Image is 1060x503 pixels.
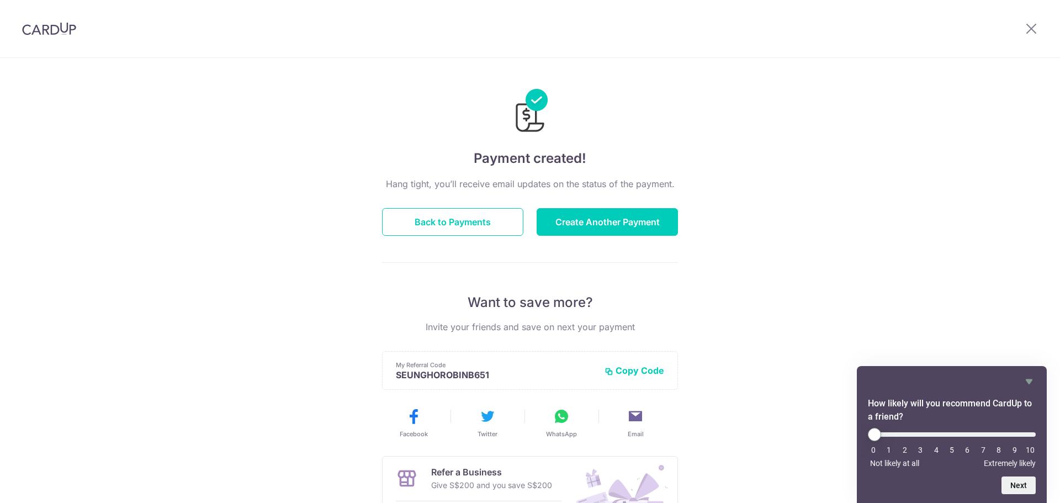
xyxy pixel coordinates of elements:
img: Payments [512,89,548,135]
span: Email [628,430,644,438]
button: Email [603,407,668,438]
span: Twitter [478,430,497,438]
button: WhatsApp [529,407,594,438]
li: 6 [962,446,973,454]
li: 10 [1025,446,1036,454]
button: Twitter [455,407,520,438]
li: 9 [1009,446,1020,454]
button: Facebook [381,407,446,438]
span: Extremely likely [984,459,1036,468]
span: Facebook [400,430,428,438]
li: 4 [931,446,942,454]
button: Copy Code [605,365,664,376]
div: How likely will you recommend CardUp to a friend? Select an option from 0 to 10, with 0 being Not... [868,428,1036,468]
li: 0 [868,446,879,454]
li: 7 [978,446,989,454]
li: 8 [993,446,1004,454]
li: 5 [946,446,957,454]
li: 1 [883,446,894,454]
span: WhatsApp [546,430,577,438]
p: Give S$200 and you save S$200 [431,479,552,492]
img: CardUp [22,22,76,35]
div: How likely will you recommend CardUp to a friend? Select an option from 0 to 10, with 0 being Not... [868,375,1036,494]
button: Back to Payments [382,208,523,236]
li: 2 [899,446,910,454]
p: Want to save more? [382,294,678,311]
p: Invite your friends and save on next your payment [382,320,678,333]
button: Next question [1001,476,1036,494]
h2: How likely will you recommend CardUp to a friend? Select an option from 0 to 10, with 0 being Not... [868,397,1036,423]
p: Hang tight, you’ll receive email updates on the status of the payment. [382,177,678,190]
h4: Payment created! [382,149,678,168]
p: SEUNGHOROBINB651 [396,369,596,380]
p: Refer a Business [431,465,552,479]
p: My Referral Code [396,361,596,369]
button: Hide survey [1022,375,1036,388]
span: Not likely at all [870,459,919,468]
li: 3 [915,446,926,454]
button: Create Another Payment [537,208,678,236]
